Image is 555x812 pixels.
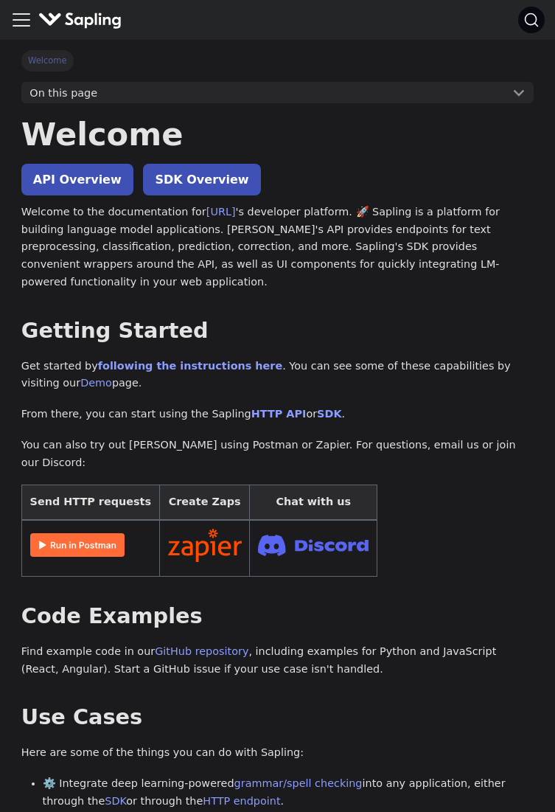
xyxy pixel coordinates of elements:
[21,406,534,423] p: From there, you can start using the Sapling or .
[38,10,122,31] img: Sapling.ai
[21,82,534,104] button: On this page
[250,485,377,520] th: Chat with us
[21,50,74,71] span: Welcome
[206,206,236,218] a: [URL]
[234,777,363,789] a: grammar/spell checking
[30,533,125,557] img: Run in Postman
[251,408,307,420] a: HTTP API
[317,408,341,420] a: SDK
[21,164,133,195] a: API Overview
[38,10,128,31] a: Sapling.aiSapling.ai
[21,603,534,630] h2: Code Examples
[21,50,534,71] nav: Breadcrumbs
[21,437,534,472] p: You can also try out [PERSON_NAME] using Postman or Zapier. For questions, email us or join our D...
[21,744,534,762] p: Here are some of the things you can do with Sapling:
[143,164,260,195] a: SDK Overview
[21,114,534,154] h1: Welcome
[21,358,534,393] p: Get started by . You can see some of these capabilities by visiting our page.
[518,7,545,33] button: Search (Command+K)
[159,485,250,520] th: Create Zaps
[10,9,32,31] button: Toggle navigation bar
[21,643,534,679] p: Find example code in our , including examples for Python and JavaScript (React, Angular). Start a...
[203,795,280,807] a: HTTP endpoint
[155,645,248,657] a: GitHub repository
[21,485,159,520] th: Send HTTP requests
[105,795,126,807] a: SDK
[98,360,282,372] a: following the instructions here
[21,204,534,291] p: Welcome to the documentation for 's developer platform. 🚀 Sapling is a platform for building lang...
[168,529,242,563] img: Connect in Zapier
[21,704,534,731] h2: Use Cases
[21,318,534,344] h2: Getting Started
[43,775,534,811] li: ⚙️ Integrate deep learning-powered into any application, either through the or through the .
[80,377,112,389] a: Demo
[258,530,369,561] img: Join Discord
